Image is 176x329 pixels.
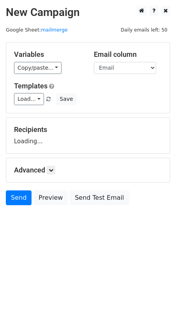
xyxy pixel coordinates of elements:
[14,166,162,174] h5: Advanced
[94,50,162,59] h5: Email column
[14,50,82,59] h5: Variables
[14,125,162,134] h5: Recipients
[14,93,44,105] a: Load...
[118,26,170,34] span: Daily emails left: 50
[118,27,170,33] a: Daily emails left: 50
[33,190,68,205] a: Preview
[6,27,68,33] small: Google Sheet:
[6,190,32,205] a: Send
[14,62,62,74] a: Copy/paste...
[70,190,129,205] a: Send Test Email
[56,93,76,105] button: Save
[14,82,48,90] a: Templates
[6,6,170,19] h2: New Campaign
[14,125,162,146] div: Loading...
[41,27,68,33] a: mailmerge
